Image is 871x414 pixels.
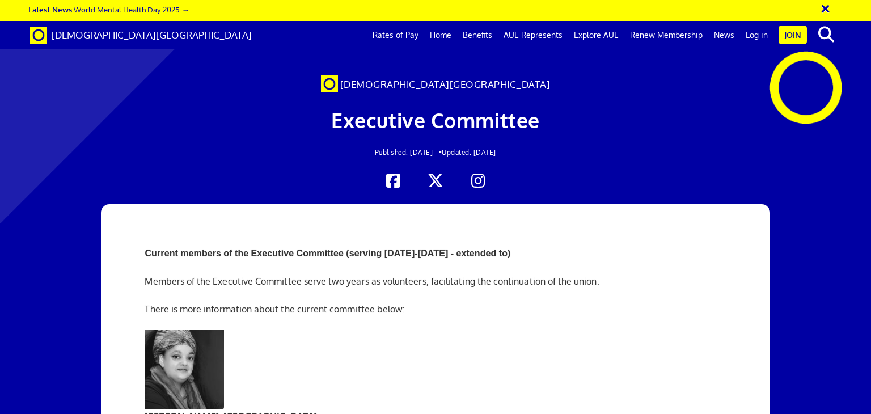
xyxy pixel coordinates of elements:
a: AUE Represents [498,21,568,49]
strong: Latest News: [28,5,74,14]
a: Benefits [457,21,498,49]
a: Home [424,21,457,49]
button: search [809,23,844,47]
a: Latest News:World Mental Health Day 2025 → [28,5,189,14]
a: Rates of Pay [367,21,424,49]
a: News [708,21,740,49]
a: Join [779,26,807,44]
span: Published: [DATE] • [375,148,442,157]
span: Executive Committee [331,107,540,133]
a: Log in [740,21,773,49]
p: There is more information about the current committee below: [145,302,726,316]
span: [DEMOGRAPHIC_DATA][GEOGRAPHIC_DATA] [52,29,252,41]
strong: Current members of the Executive Committee (serving [DATE]-[DATE] - extended to) [145,248,510,258]
a: Explore AUE [568,21,624,49]
a: Renew Membership [624,21,708,49]
h2: Updated: [DATE] [168,149,703,156]
p: Members of the Executive Committee serve two years as volunteers, facilitating the continuation o... [145,274,726,288]
span: [DEMOGRAPHIC_DATA][GEOGRAPHIC_DATA] [340,78,551,90]
a: Brand [DEMOGRAPHIC_DATA][GEOGRAPHIC_DATA] [22,21,260,49]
